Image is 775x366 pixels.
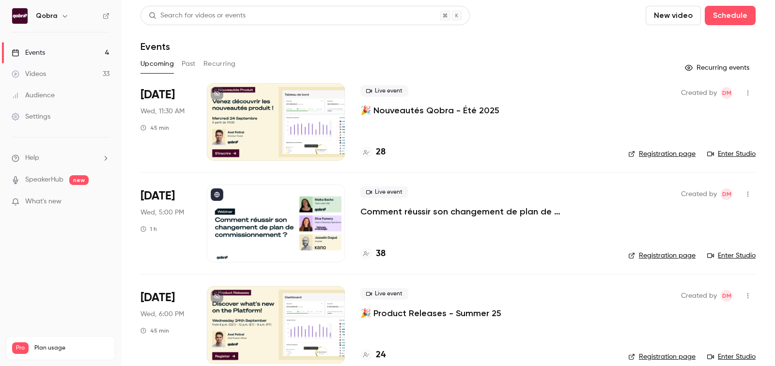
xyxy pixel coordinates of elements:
[34,344,109,352] span: Plan usage
[360,307,501,319] a: 🎉 Product Releases - Summer 25
[182,56,196,72] button: Past
[360,146,386,159] a: 28
[12,153,109,163] li: help-dropdown-opener
[721,188,732,200] span: Dylan Manceau
[140,188,175,204] span: [DATE]
[140,309,184,319] span: Wed, 6:00 PM
[360,105,499,116] a: 🎉 Nouveautés Qobra - Été 2025
[721,290,732,302] span: Dylan Manceau
[360,186,408,198] span: Live event
[681,188,717,200] span: Created by
[628,149,696,159] a: Registration page
[376,146,386,159] h4: 28
[12,8,28,24] img: Qobra
[628,251,696,260] a: Registration page
[25,197,62,207] span: What's new
[140,41,170,52] h1: Events
[203,56,236,72] button: Recurring
[69,175,89,185] span: new
[140,184,191,262] div: Sep 24 Wed, 5:00 PM (Europe/Paris)
[140,225,157,233] div: 1 h
[705,6,756,25] button: Schedule
[140,83,191,161] div: Sep 24 Wed, 11:30 AM (Europe/Paris)
[140,107,185,116] span: Wed, 11:30 AM
[149,11,246,21] div: Search for videos or events
[646,6,701,25] button: New video
[140,290,175,305] span: [DATE]
[722,188,731,200] span: DM
[376,349,386,362] h4: 24
[722,87,731,99] span: DM
[140,56,174,72] button: Upcoming
[722,290,731,302] span: DM
[681,87,717,99] span: Created by
[360,349,386,362] a: 24
[376,247,386,260] h4: 38
[12,112,50,122] div: Settings
[140,87,175,103] span: [DATE]
[360,247,386,260] a: 38
[25,175,63,185] a: SpeakerHub
[12,91,55,100] div: Audience
[360,206,613,217] a: Comment réussir son changement de plan de commissionnement ?
[12,342,29,354] span: Pro
[681,60,756,76] button: Recurring events
[360,85,408,97] span: Live event
[628,352,696,362] a: Registration page
[707,251,756,260] a: Enter Studio
[360,288,408,300] span: Live event
[140,327,169,335] div: 45 min
[25,153,39,163] span: Help
[681,290,717,302] span: Created by
[140,286,191,364] div: Sep 24 Wed, 6:00 PM (Europe/Paris)
[140,208,184,217] span: Wed, 5:00 PM
[707,352,756,362] a: Enter Studio
[707,149,756,159] a: Enter Studio
[12,48,45,58] div: Events
[721,87,732,99] span: Dylan Manceau
[36,11,57,21] h6: Qobra
[12,69,46,79] div: Videos
[140,124,169,132] div: 45 min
